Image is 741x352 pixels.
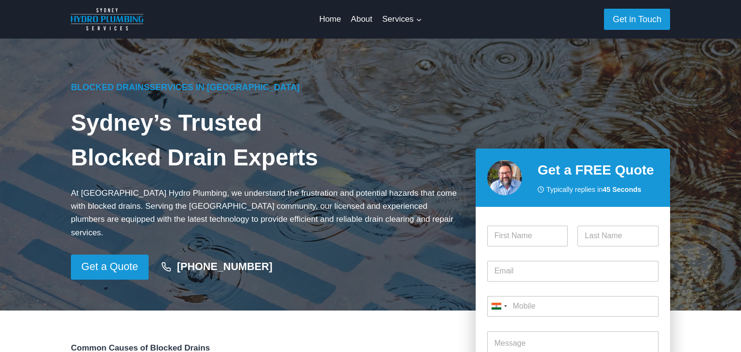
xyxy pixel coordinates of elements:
button: Selected country [487,296,510,317]
input: Email [487,261,659,282]
nav: Primary Navigation [314,8,426,31]
a: Get a Quote [71,255,149,280]
a: [PHONE_NUMBER] [152,256,282,278]
a: About [346,8,377,31]
span: Typically replies in [546,184,641,195]
span: Get a Quote [82,258,138,275]
p: At [GEOGRAPHIC_DATA] Hydro Plumbing, we understand the frustration and potential hazards that com... [71,187,460,239]
input: Mobile [487,296,659,317]
h2: Get a FREE Quote [537,160,659,180]
input: Last Name [577,226,659,246]
img: Sydney Hydro Plumbing Logo [71,8,143,30]
strong: 45 Seconds [603,186,641,193]
a: Get in Touch [604,9,670,29]
strong: [PHONE_NUMBER] [177,260,273,272]
a: Services [377,8,427,31]
input: First Name [487,226,568,246]
span: Services [382,13,422,26]
h6: Services in [GEOGRAPHIC_DATA] [71,81,460,94]
a: Home [314,8,346,31]
h1: Sydney’s Trusted Blocked Drain Experts [71,106,460,175]
a: Blocked Drains [71,82,150,92]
